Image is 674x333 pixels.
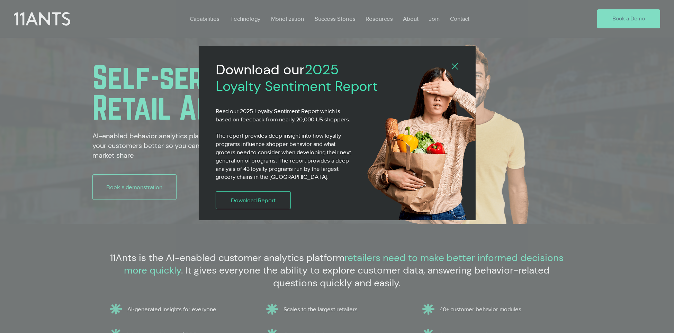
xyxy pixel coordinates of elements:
div: Back to site [452,63,458,70]
span: Download our [216,61,305,78]
p: Read our 2025 Loyalty Sentiment Report which is based on feedback from nearly 20,000 US shoppers. [216,107,354,123]
span: Download Report [231,196,276,204]
h2: 2025 Loyalty Sentiment Report [216,61,381,94]
p: The report provides deep insight into how loyalty programs influence shopper behavior and what gr... [216,131,354,181]
img: 11ants shopper4.png [365,65,502,227]
a: Download Report [216,191,291,209]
